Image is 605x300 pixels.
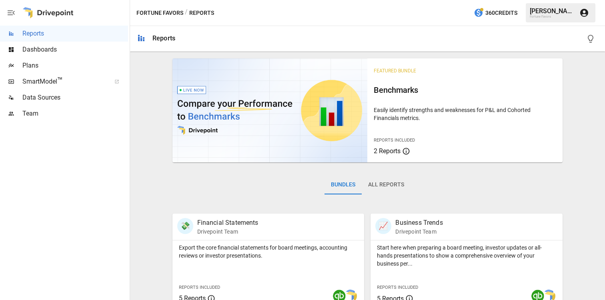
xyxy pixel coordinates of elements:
div: 💸 [177,218,193,234]
span: Reports [22,29,128,38]
span: Data Sources [22,93,128,102]
button: 360Credits [471,6,521,20]
div: Fortune Favors [530,15,575,18]
div: 📈 [375,218,391,234]
p: Financial Statements [197,218,258,228]
p: Easily identify strengths and weaknesses for P&L and Cohorted Financials metrics. [374,106,556,122]
span: SmartModel [22,77,106,86]
h6: Benchmarks [374,84,556,96]
span: 2 Reports [374,147,401,155]
div: / [185,8,188,18]
p: Business Trends [395,218,443,228]
button: All Reports [362,175,411,194]
p: Start here when preparing a board meeting, investor updates or all-hands presentations to show a ... [377,244,556,268]
p: Export the core financial statements for board meetings, accounting reviews or investor presentat... [179,244,358,260]
img: video thumbnail [172,58,368,162]
button: Bundles [325,175,362,194]
span: Featured Bundle [374,68,416,74]
p: Drivepoint Team [197,228,258,236]
button: Fortune Favors [136,8,183,18]
span: 360 Credits [485,8,517,18]
span: Reports Included [374,138,415,143]
div: Reports [152,34,175,42]
div: [PERSON_NAME] [530,7,575,15]
p: Drivepoint Team [395,228,443,236]
span: Dashboards [22,45,128,54]
span: Reports Included [377,285,418,290]
span: Team [22,109,128,118]
span: Reports Included [179,285,220,290]
span: Plans [22,61,128,70]
span: ™ [57,76,63,86]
